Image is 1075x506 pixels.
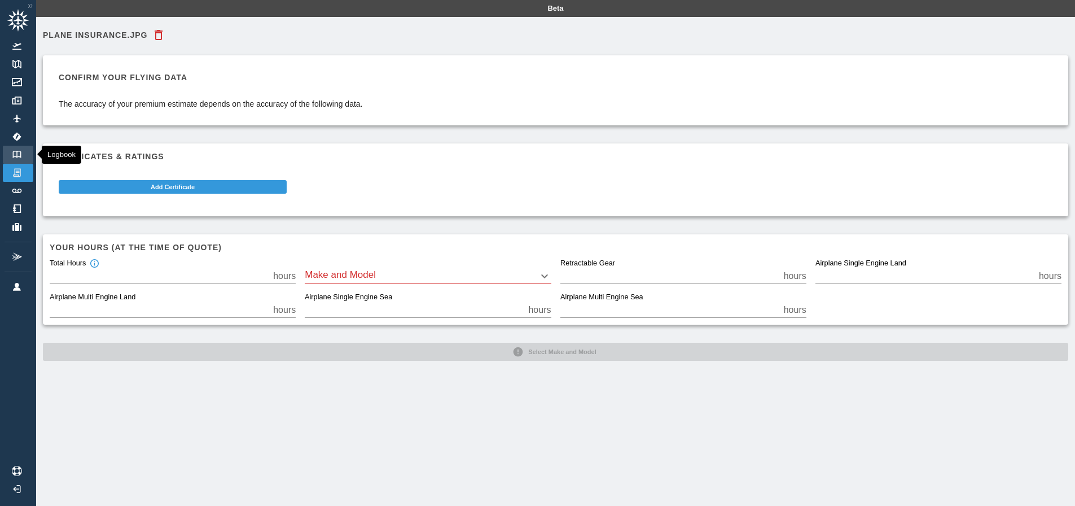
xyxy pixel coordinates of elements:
[50,259,99,269] div: Total Hours
[59,180,287,194] button: Add Certificate
[528,303,551,317] p: hours
[560,293,643,303] label: Airplane Multi Engine Sea
[89,259,99,269] svg: Total hours in fixed-wing aircraft
[50,241,1061,254] h6: Your hours (at the time of quote)
[1039,269,1061,283] p: hours
[784,303,806,317] p: hours
[815,259,906,269] label: Airplane Single Engine Land
[560,259,615,269] label: Retractable Gear
[273,303,296,317] p: hours
[59,71,363,84] h6: Confirm your flying data
[305,293,392,303] label: Airplane Single Engine Sea
[273,269,296,283] p: hours
[50,150,1061,163] h6: Certificates & Ratings
[43,31,147,39] h6: plane insurance.jpg
[784,269,806,283] p: hours
[59,98,363,110] p: The accuracy of your premium estimate depends on the accuracy of the following data.
[50,293,135,303] label: Airplane Multi Engine Land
